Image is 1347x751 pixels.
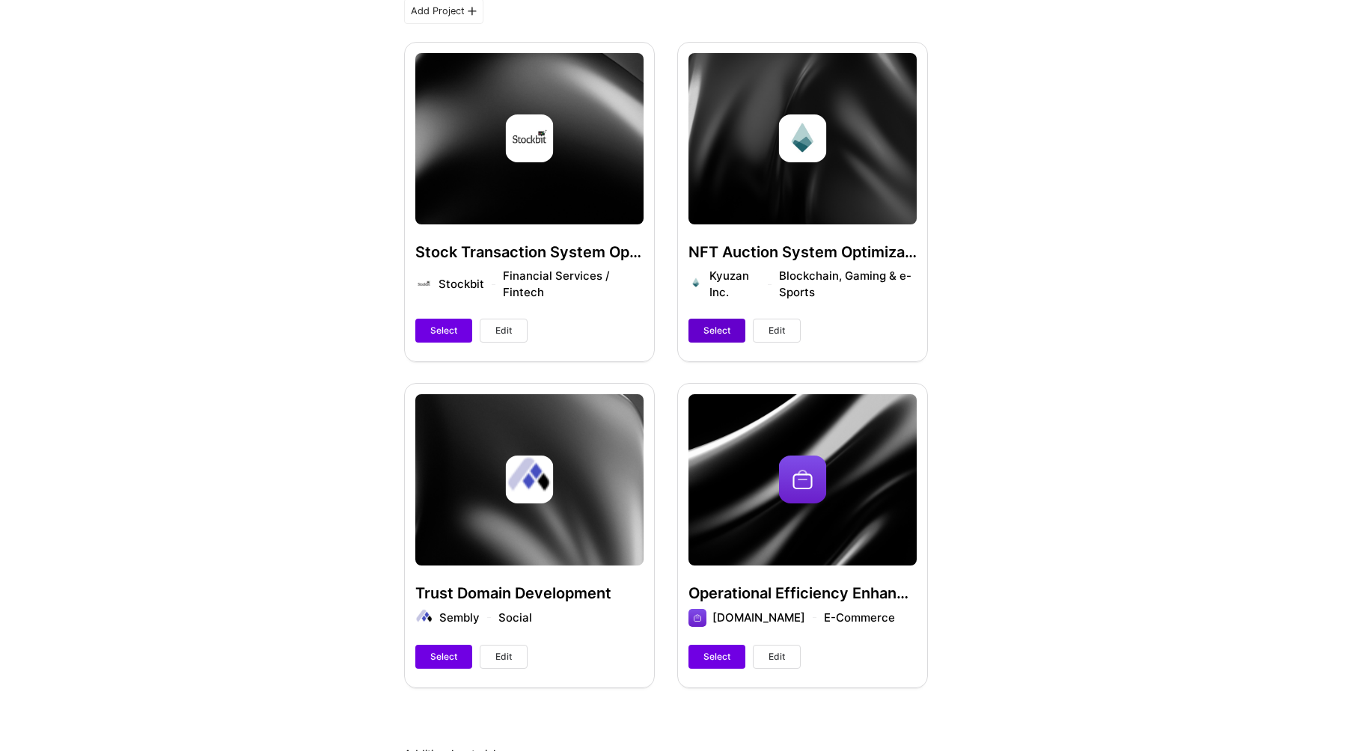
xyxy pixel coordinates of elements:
[769,324,785,337] span: Edit
[769,650,785,663] span: Edit
[703,324,730,337] span: Select
[430,650,457,663] span: Select
[495,650,512,663] span: Edit
[415,319,472,343] button: Select
[415,645,472,669] button: Select
[430,324,457,337] span: Select
[480,319,528,343] button: Edit
[753,319,801,343] button: Edit
[480,645,528,669] button: Edit
[688,319,745,343] button: Select
[468,7,477,16] i: icon PlusBlackFlat
[495,324,512,337] span: Edit
[753,645,801,669] button: Edit
[688,645,745,669] button: Select
[703,650,730,663] span: Select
